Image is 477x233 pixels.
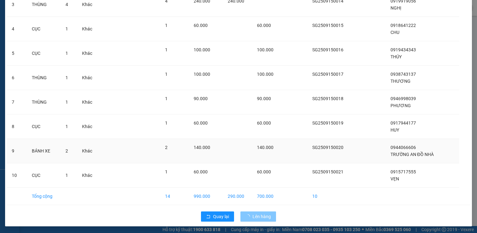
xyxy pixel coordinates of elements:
[27,90,60,114] td: THÙNG
[391,23,416,28] span: 0918641222
[240,211,276,222] button: Lên hàng
[391,152,434,157] span: TRƯỜNG AN ĐỒ NHÀ
[27,163,60,188] td: CỤC
[223,188,252,205] td: 290.000
[312,47,343,52] span: SG2509150016
[391,30,399,35] span: CHU
[77,139,99,163] td: Khác
[391,145,416,150] span: 0944066606
[165,96,168,101] span: 1
[312,169,343,174] span: SG2509150021
[213,213,229,220] span: Quay lại
[257,47,273,52] span: 100.000
[201,211,234,222] button: rollbackQuay lại
[391,5,401,10] span: NGHỊ
[194,72,210,77] span: 100.000
[189,188,223,205] td: 990.000
[194,96,208,101] span: 90.000
[66,100,68,105] span: 1
[160,188,189,205] td: 14
[194,47,210,52] span: 100.000
[391,120,416,126] span: 0917944177
[66,26,68,31] span: 1
[44,35,84,61] b: 220 Nguyễn Đình Chiểu, P8, [GEOGRAPHIC_DATA]
[257,23,271,28] span: 60.000
[66,2,68,7] span: 4
[27,17,60,41] td: CỤC
[3,3,92,15] li: [PERSON_NAME]
[194,120,208,126] span: 60.000
[66,75,68,80] span: 1
[257,169,271,174] span: 60.000
[391,103,411,108] span: PHƯƠNG
[165,169,168,174] span: 1
[66,148,68,153] span: 2
[165,23,168,28] span: 1
[44,27,85,34] li: VP Cà Mau
[257,145,273,150] span: 140.000
[194,23,208,28] span: 60.000
[77,163,99,188] td: Khác
[27,41,60,66] td: CỤC
[391,169,416,174] span: 0915717555
[165,145,168,150] span: 2
[7,66,27,90] td: 6
[312,72,343,77] span: SG2509150017
[66,124,68,129] span: 1
[391,127,399,133] span: HUY
[165,47,168,52] span: 1
[391,176,399,181] span: VẸN
[206,214,211,219] span: rollback
[27,139,60,163] td: BÁNH XE
[7,163,27,188] td: 10
[7,17,27,41] td: 4
[257,96,271,101] span: 90.000
[7,114,27,139] td: 8
[391,47,416,52] span: 0919434343
[77,90,99,114] td: Khác
[312,23,343,28] span: SG2509150015
[27,114,60,139] td: CỤC
[77,17,99,41] td: Khác
[44,35,48,40] span: environment
[257,120,271,126] span: 60.000
[257,72,273,77] span: 100.000
[391,79,411,84] span: THƯƠNG
[77,66,99,90] td: Khác
[252,188,281,205] td: 700.000
[7,90,27,114] td: 7
[194,169,208,174] span: 60.000
[252,213,271,220] span: Lên hàng
[391,96,416,101] span: 0946998039
[165,120,168,126] span: 1
[245,214,252,219] span: loading
[7,139,27,163] td: 9
[312,145,343,150] span: SG2509150020
[7,41,27,66] td: 5
[3,27,44,48] li: VP [GEOGRAPHIC_DATA]
[27,188,60,205] td: Tổng cộng
[391,72,416,77] span: 0938743137
[194,145,210,150] span: 140.000
[312,96,343,101] span: SG2509150018
[27,66,60,90] td: THÙNG
[66,173,68,178] span: 1
[312,120,343,126] span: SG2509150019
[307,188,352,205] td: 10
[391,54,402,59] span: THÚY
[66,51,68,56] span: 1
[77,114,99,139] td: Khác
[165,72,168,77] span: 1
[77,41,99,66] td: Khác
